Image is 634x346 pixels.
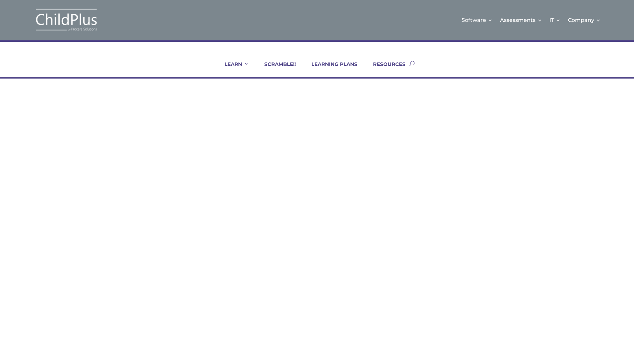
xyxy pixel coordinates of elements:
[568,7,601,33] a: Company
[216,61,249,77] a: LEARN
[365,61,406,77] a: RESOURCES
[500,7,542,33] a: Assessments
[256,61,296,77] a: SCRAMBLE!!
[462,7,493,33] a: Software
[303,61,357,77] a: LEARNING PLANS
[549,7,561,33] a: IT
